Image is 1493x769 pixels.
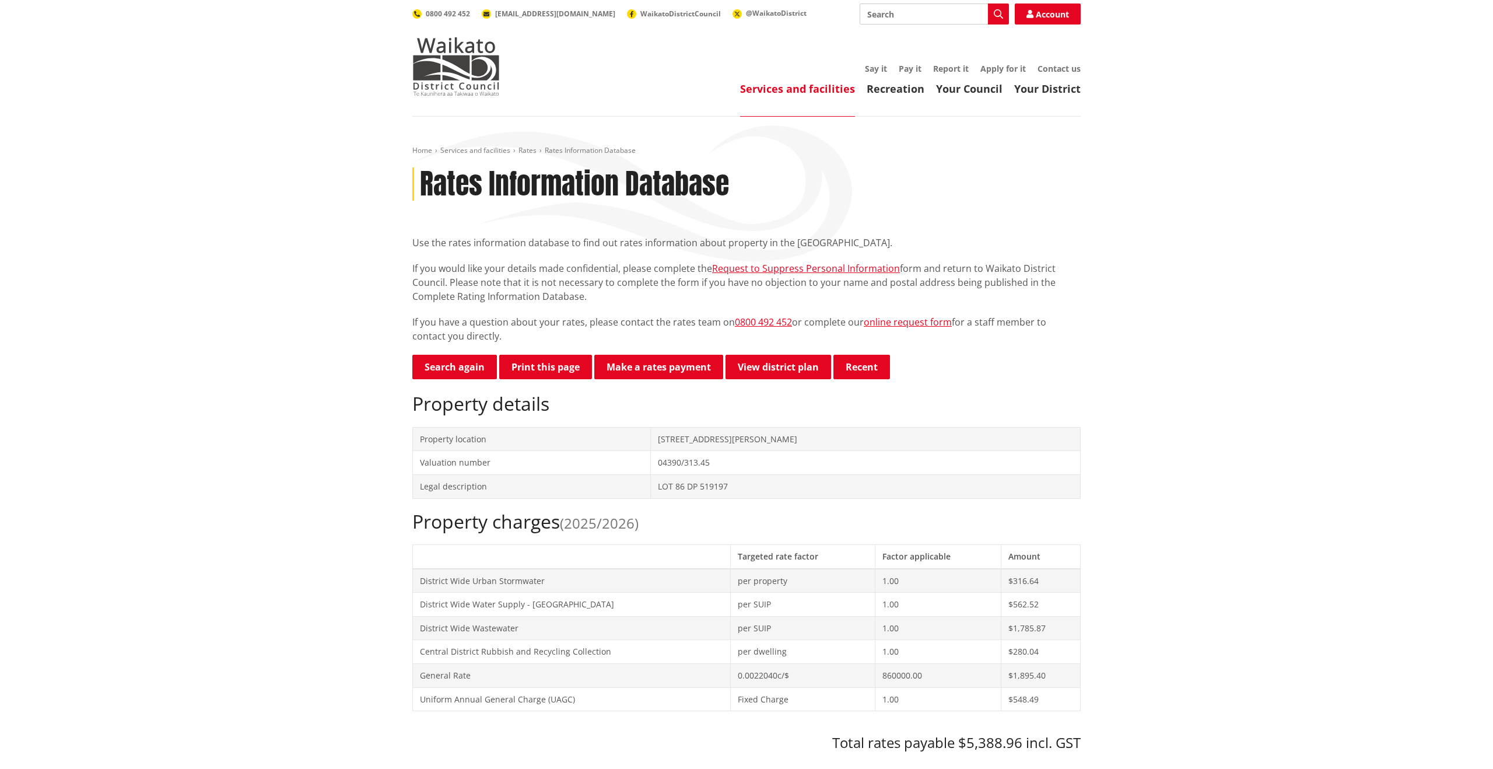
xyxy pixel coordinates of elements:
[518,145,537,155] a: Rates
[933,63,969,74] a: Report it
[426,9,470,19] span: 0800 492 452
[1038,63,1081,74] a: Contact us
[413,474,651,498] td: Legal description
[1001,569,1081,593] td: $316.64
[1001,616,1081,640] td: $1,785.87
[413,640,731,664] td: Central District Rubbish and Recycling Collection
[875,544,1001,568] th: Factor applicable
[731,593,875,617] td: per SUIP
[650,427,1080,451] td: [STREET_ADDRESS][PERSON_NAME]
[413,451,651,475] td: Valuation number
[412,355,497,379] a: Search again
[440,145,510,155] a: Services and facilities
[726,355,831,379] a: View district plan
[864,316,952,328] a: online request form
[640,9,721,19] span: WaikatoDistrictCouncil
[731,544,875,568] th: Targeted rate factor
[731,663,875,687] td: 0.0022040c/$
[1001,593,1081,617] td: $562.52
[1015,4,1081,25] a: Account
[495,9,615,19] span: [EMAIL_ADDRESS][DOMAIN_NAME]
[560,513,639,533] span: (2025/2026)
[420,167,729,201] h1: Rates Information Database
[875,687,1001,711] td: 1.00
[413,593,731,617] td: District Wide Water Supply - [GEOGRAPHIC_DATA]
[499,355,592,379] button: Print this page
[875,593,1001,617] td: 1.00
[875,640,1001,664] td: 1.00
[545,145,636,155] span: Rates Information Database
[627,9,721,19] a: WaikatoDistrictCouncil
[731,640,875,664] td: per dwelling
[899,63,921,74] a: Pay it
[412,511,1081,533] h2: Property charges
[860,4,1009,25] input: Search input
[1001,640,1081,664] td: $280.04
[412,37,500,96] img: Waikato District Council - Te Kaunihera aa Takiwaa o Waikato
[412,236,1081,250] p: Use the rates information database to find out rates information about property in the [GEOGRAPHI...
[1001,687,1081,711] td: $548.49
[731,687,875,711] td: Fixed Charge
[833,355,890,379] button: Recent
[412,315,1081,343] p: If you have a question about your rates, please contact the rates team on or complete our for a s...
[413,569,731,593] td: District Wide Urban Stormwater
[594,355,723,379] a: Make a rates payment
[875,616,1001,640] td: 1.00
[980,63,1026,74] a: Apply for it
[412,735,1081,751] h3: Total rates payable $5,388.96 incl. GST
[1014,82,1081,96] a: Your District
[731,569,875,593] td: per property
[412,145,432,155] a: Home
[412,393,1081,415] h2: Property details
[650,474,1080,498] td: LOT 86 DP 519197
[867,82,924,96] a: Recreation
[413,616,731,640] td: District Wide Wastewater
[875,663,1001,687] td: 860000.00
[1001,663,1081,687] td: $1,895.40
[413,427,651,451] td: Property location
[865,63,887,74] a: Say it
[412,146,1081,156] nav: breadcrumb
[875,569,1001,593] td: 1.00
[413,663,731,687] td: General Rate
[735,316,792,328] a: 0800 492 452
[650,451,1080,475] td: 04390/313.45
[733,8,807,18] a: @WaikatoDistrict
[413,687,731,711] td: Uniform Annual General Charge (UAGC)
[746,8,807,18] span: @WaikatoDistrict
[936,82,1003,96] a: Your Council
[412,261,1081,303] p: If you would like your details made confidential, please complete the form and return to Waikato ...
[482,9,615,19] a: [EMAIL_ADDRESS][DOMAIN_NAME]
[740,82,855,96] a: Services and facilities
[1001,544,1081,568] th: Amount
[412,9,470,19] a: 0800 492 452
[731,616,875,640] td: per SUIP
[712,262,900,275] a: Request to Suppress Personal Information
